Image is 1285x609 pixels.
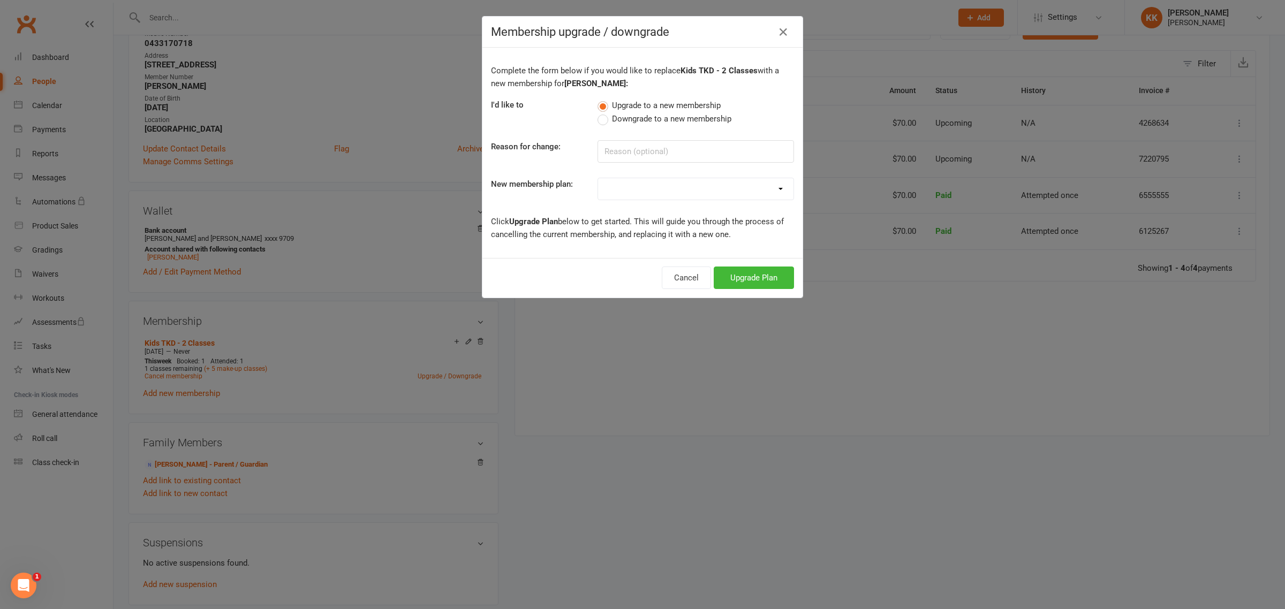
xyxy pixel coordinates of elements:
b: Kids TKD - 2 Classes [681,66,758,75]
h4: Membership upgrade / downgrade [491,25,794,39]
span: 1 [33,573,41,581]
span: Upgrade to a new membership [612,99,721,110]
b: [PERSON_NAME]: [564,79,628,88]
button: Close [775,24,792,41]
label: New membership plan: [491,178,573,191]
label: Reason for change: [491,140,561,153]
input: Reason (optional) [598,140,794,163]
iframe: Intercom live chat [11,573,36,598]
button: Upgrade Plan [714,267,794,289]
p: Complete the form below if you would like to replace with a new membership for [491,64,794,90]
b: Upgrade Plan [509,217,558,226]
button: Cancel [662,267,711,289]
p: Click below to get started. This will guide you through the process of cancelling the current mem... [491,215,794,241]
label: I'd like to [491,98,524,111]
span: Downgrade to a new membership [612,112,731,124]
